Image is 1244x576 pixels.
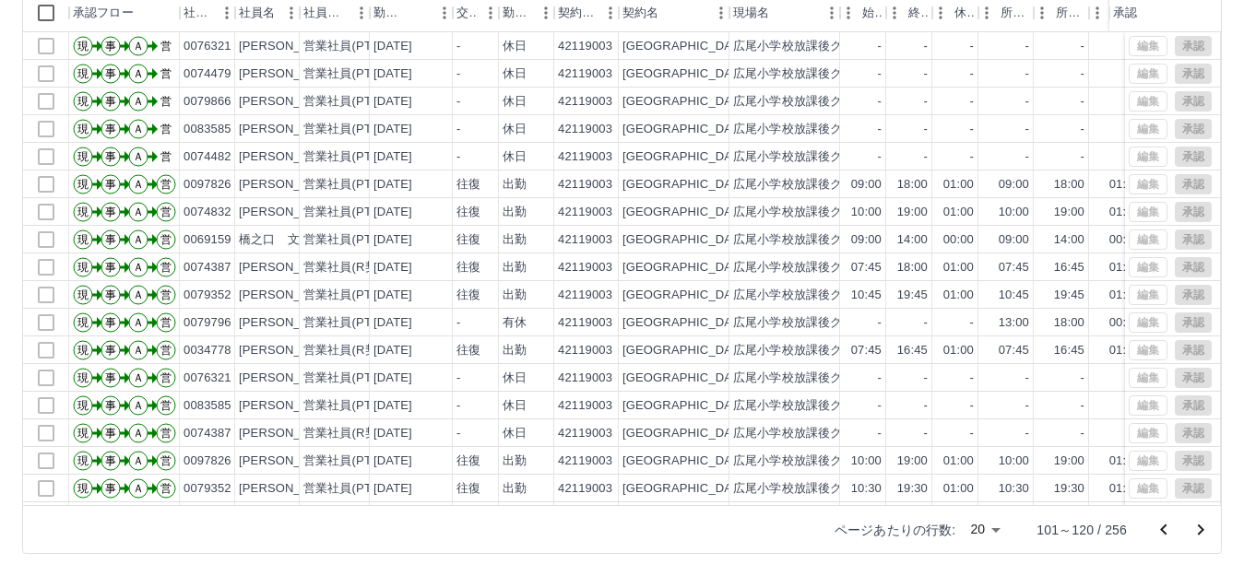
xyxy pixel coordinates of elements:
div: 営業社員(PT契約) [303,370,400,387]
text: 事 [105,371,116,384]
div: [GEOGRAPHIC_DATA] [622,370,750,387]
div: 00:00 [943,231,974,249]
div: 19:45 [1054,287,1084,304]
div: [PERSON_NAME] [239,342,339,359]
div: 00:00 [1109,314,1140,332]
div: - [970,370,974,387]
div: - [1025,370,1029,387]
div: 広尾小学校放課後クラブ [733,65,867,83]
div: 出勤 [503,259,527,276]
div: 42119003 [558,342,612,359]
text: 事 [105,288,116,301]
div: 広尾小学校放課後クラブ [733,176,867,194]
div: 01:00 [943,204,974,221]
div: 09:00 [999,231,1029,249]
div: [PERSON_NAME] [239,397,339,415]
div: 00:00 [1109,231,1140,249]
div: [DATE] [373,314,412,332]
div: 16:45 [1054,342,1084,359]
div: 01:00 [1109,204,1140,221]
text: 営 [160,67,172,80]
div: - [456,121,460,138]
text: 事 [105,261,116,274]
div: 09:00 [999,176,1029,194]
div: [DATE] [373,259,412,276]
div: 往復 [456,204,480,221]
div: 0083585 [184,121,231,138]
div: 広尾小学校放課後クラブ [733,314,867,332]
div: - [878,121,882,138]
text: 現 [77,206,89,218]
div: - [970,148,974,166]
div: [GEOGRAPHIC_DATA] [622,121,750,138]
text: 営 [160,150,172,163]
div: - [924,314,928,332]
div: 42119003 [558,121,612,138]
div: 出勤 [503,342,527,359]
div: 休日 [503,148,527,166]
div: - [924,38,928,55]
div: - [924,397,928,415]
div: [GEOGRAPHIC_DATA] [622,287,750,304]
div: 広尾小学校放課後クラブ [733,342,867,359]
div: [GEOGRAPHIC_DATA] [622,342,750,359]
text: 現 [77,399,89,412]
div: - [1025,397,1029,415]
div: 広尾小学校放課後クラブ [733,287,867,304]
div: 18:00 [897,259,928,276]
text: Ａ [133,316,144,329]
div: [GEOGRAPHIC_DATA] [622,38,750,55]
div: - [878,314,882,332]
button: 次のページへ [1182,511,1219,548]
text: 事 [105,178,116,191]
div: [PERSON_NAME] [239,121,339,138]
div: 19:45 [897,287,928,304]
div: - [878,93,882,111]
text: Ａ [133,150,144,163]
div: 0079796 [184,314,231,332]
div: [PERSON_NAME] [239,370,339,387]
div: - [1025,121,1029,138]
div: [DATE] [373,397,412,415]
div: [DATE] [373,121,412,138]
text: 営 [160,371,172,384]
div: 往復 [456,176,480,194]
text: Ａ [133,40,144,53]
div: 営業社員(PT契約) [303,38,400,55]
div: 営業社員(PT契約) [303,231,400,249]
text: 営 [160,261,172,274]
div: - [970,38,974,55]
div: [GEOGRAPHIC_DATA] [622,148,750,166]
div: 営業社員(R契約) [303,259,393,276]
button: 前のページへ [1145,511,1182,548]
div: - [456,38,460,55]
div: 営業社員(PT契約) [303,176,400,194]
div: 10:45 [851,287,882,304]
div: - [1025,93,1029,111]
div: 07:45 [999,259,1029,276]
div: 42119003 [558,204,612,221]
div: 営業社員(PT契約) [303,65,400,83]
text: 現 [77,371,89,384]
div: 往復 [456,231,480,249]
div: 01:00 [1109,342,1140,359]
text: 営 [160,316,172,329]
div: 10:45 [999,287,1029,304]
div: [GEOGRAPHIC_DATA] [622,314,750,332]
div: 42119003 [558,93,612,111]
div: 01:00 [1109,176,1140,194]
text: 事 [105,123,116,135]
div: 42119003 [558,287,612,304]
div: - [878,370,882,387]
div: 01:00 [1109,287,1140,304]
div: 01:00 [1109,259,1140,276]
text: Ａ [133,288,144,301]
div: - [924,370,928,387]
div: 往復 [456,287,480,304]
div: - [1081,93,1084,111]
div: [DATE] [373,342,412,359]
text: 現 [77,123,89,135]
div: [GEOGRAPHIC_DATA] [622,259,750,276]
div: 42119003 [558,65,612,83]
div: 01:00 [943,287,974,304]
